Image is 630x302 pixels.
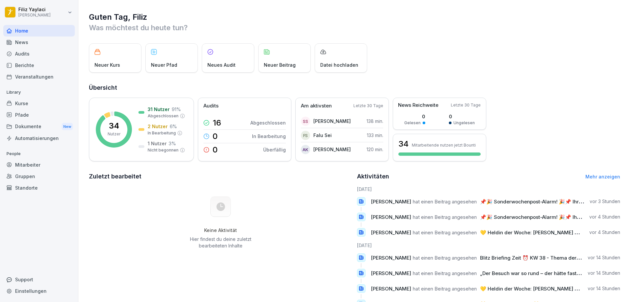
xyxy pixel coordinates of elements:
p: 3 % [169,140,176,147]
h6: [DATE] [357,242,620,249]
p: Datei hochladen [320,61,358,68]
p: Hier findest du deine zuletzt bearbeiteten Inhalte [187,236,254,249]
p: 133 min. [367,132,383,139]
a: News [3,36,75,48]
p: 2 Nutzer [148,123,168,130]
span: [PERSON_NAME] [371,229,411,236]
h2: Aktivitäten [357,172,389,181]
p: Nutzer [108,131,120,137]
a: Kurse [3,98,75,109]
p: [PERSON_NAME] [313,118,351,125]
p: 138 min. [367,118,383,125]
p: vor 14 Stunden [588,270,620,276]
p: 6 % [170,123,177,130]
a: Automatisierungen [3,132,75,144]
a: Home [3,25,75,36]
span: [PERSON_NAME] [371,255,411,261]
a: Mitarbeiter [3,159,75,171]
span: hat einen Beitrag angesehen [413,229,477,236]
p: People [3,149,75,159]
p: Was möchtest du heute tun? [89,22,620,33]
span: hat einen Beitrag angesehen [413,255,477,261]
p: In Bearbeitung [148,130,176,136]
p: Am aktivsten [301,102,332,110]
p: 120 min. [367,146,383,153]
p: Überfällig [263,146,286,153]
p: vor 4 Stunden [589,229,620,236]
a: Pfade [3,109,75,121]
p: Letzte 30 Tage [353,103,383,109]
p: Library [3,87,75,98]
p: vor 4 Stunden [589,214,620,220]
h1: Guten Tag, Filiz [89,12,620,22]
p: 0 [404,113,425,120]
p: vor 3 Stunden [590,198,620,205]
h5: Keine Aktivität [187,227,254,233]
p: Ungelesen [453,120,475,126]
p: Letzte 30 Tage [451,102,481,108]
div: FS [301,131,310,140]
div: Support [3,274,75,285]
span: hat einen Beitrag angesehen [413,270,477,276]
a: Audits [3,48,75,59]
p: Neuer Kurs [94,61,120,68]
h2: Zuletzt bearbeitet [89,172,352,181]
a: Veranstaltungen [3,71,75,82]
p: News Reichweite [398,102,438,109]
a: Gruppen [3,171,75,182]
p: 0 [213,146,218,154]
p: Filiz Yaylaci [18,7,51,12]
p: Neuer Beitrag [264,61,296,68]
span: [PERSON_NAME] [371,214,411,220]
p: Gelesen [404,120,421,126]
p: [PERSON_NAME] [18,13,51,17]
div: New [62,123,73,130]
a: Berichte [3,59,75,71]
h3: 34 [398,138,409,150]
p: 16 [213,119,221,127]
h6: [DATE] [357,186,620,193]
p: 91 % [172,106,181,113]
a: Mehr anzeigen [585,174,620,179]
p: Nicht begonnen [148,147,178,153]
p: 0 [449,113,475,120]
h2: Übersicht [89,83,620,92]
p: Neuer Pfad [151,61,177,68]
div: Dokumente [3,121,75,133]
span: hat einen Beitrag angesehen [413,198,477,205]
p: 31 Nutzer [148,106,170,113]
p: Neues Audit [207,61,236,68]
span: [PERSON_NAME] [371,286,411,292]
p: Mitarbeitende nutzen jetzt Bounti [412,143,476,148]
a: Standorte [3,182,75,194]
p: Falu Sei [313,132,332,139]
p: Audits [203,102,219,110]
span: [PERSON_NAME] [371,198,411,205]
a: DokumenteNew [3,121,75,133]
p: Abgeschlossen [148,113,178,119]
p: [PERSON_NAME] [313,146,351,153]
span: hat einen Beitrag angesehen [413,286,477,292]
div: AK [301,145,310,154]
p: In Bearbeitung [252,133,286,140]
p: vor 14 Stunden [588,285,620,292]
a: Einstellungen [3,285,75,297]
p: 0 [213,132,218,140]
p: vor 14 Stunden [588,254,620,261]
span: [PERSON_NAME] [371,270,411,276]
div: SS [301,117,310,126]
p: Abgeschlossen [250,119,286,126]
p: 1 Nutzer [148,140,167,147]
